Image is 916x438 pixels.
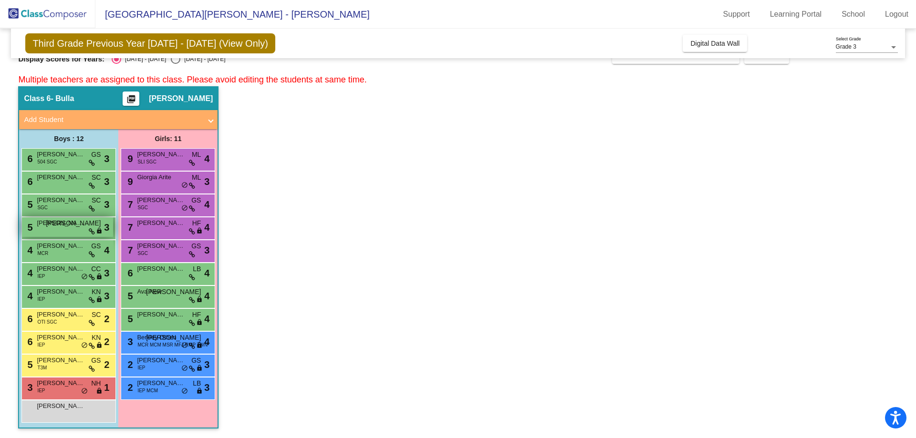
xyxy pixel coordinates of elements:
[137,195,185,205] span: [PERSON_NAME]
[137,333,185,342] span: Berkley Othen
[37,173,84,182] span: [PERSON_NAME]
[125,314,133,324] span: 5
[193,378,201,388] span: LB
[37,287,84,296] span: [PERSON_NAME]
[191,241,201,251] span: GS
[92,333,101,343] span: KN
[137,378,185,388] span: [PERSON_NAME]
[104,174,109,189] span: 3
[24,114,201,125] mat-panel-title: Add Student
[91,241,101,251] span: GS
[118,129,218,148] div: Girls: 11
[92,287,101,297] span: KN
[192,150,201,160] span: ML
[137,250,148,257] span: SGC
[37,150,84,159] span: [PERSON_NAME]
[25,176,32,187] span: 6
[204,152,209,166] span: 4
[104,380,109,395] span: 1
[81,387,88,395] span: do_not_disturb_alt
[204,243,209,257] span: 3
[137,150,185,159] span: [PERSON_NAME]
[95,7,370,22] span: [GEOGRAPHIC_DATA][PERSON_NAME] - [PERSON_NAME]
[37,241,84,251] span: [PERSON_NAME]
[125,176,133,187] span: 9
[204,266,209,280] span: 4
[37,364,47,371] span: T3M
[25,33,275,53] span: Third Grade Previous Year [DATE] - [DATE] (View Only)
[196,227,203,235] span: lock
[37,356,84,365] span: [PERSON_NAME]
[104,243,109,257] span: 4
[25,382,32,393] span: 3
[25,314,32,324] span: 6
[91,264,101,274] span: CC
[18,55,104,63] span: Display Scores for Years:
[834,7,873,22] a: School
[25,222,32,233] span: 5
[37,333,84,342] span: [PERSON_NAME]
[877,7,916,22] a: Logout
[181,387,188,395] span: do_not_disturb_alt
[92,195,101,205] span: SC
[192,218,201,228] span: HF
[125,336,133,347] span: 3
[91,356,101,366] span: GS
[25,336,32,347] span: 6
[125,245,133,255] span: 7
[37,387,45,394] span: IEP
[121,55,166,63] div: [DATE] - [DATE]
[96,296,103,304] span: lock
[137,356,185,365] span: [PERSON_NAME]
[37,195,84,205] span: [PERSON_NAME]
[96,273,103,281] span: lock
[192,173,201,183] span: ML
[37,295,45,303] span: IEP
[112,54,225,64] mat-radio-group: Select an option
[96,227,103,235] span: lock
[104,289,109,303] span: 3
[104,312,109,326] span: 2
[762,7,830,22] a: Learning Portal
[137,264,185,274] span: [PERSON_NAME]
[96,387,103,395] span: lock
[191,356,201,366] span: GS
[137,173,185,182] span: Giorgia Arite
[836,43,856,50] span: Grade 3
[19,129,118,148] div: Boys : 12
[196,365,203,372] span: lock
[193,264,201,274] span: LB
[123,92,139,106] button: Print Students Details
[137,287,185,296] span: Ava New
[104,220,109,234] span: 3
[51,94,74,103] span: - Bulla
[125,199,133,210] span: 7
[92,310,101,320] span: SC
[125,291,133,301] span: 5
[180,55,225,63] div: [DATE] - [DATE]
[181,342,188,349] span: do_not_disturb_alt
[204,197,209,212] span: 4
[81,342,88,349] span: do_not_disturb_alt
[146,333,201,343] span: [PERSON_NAME]
[37,250,48,257] span: MCR
[690,40,739,47] span: Digital Data Wall
[104,357,109,372] span: 2
[204,220,209,234] span: 4
[137,364,145,371] span: IEP
[137,204,148,211] span: SGC
[92,173,101,183] span: SC
[37,204,48,211] span: SGC
[37,264,84,274] span: [PERSON_NAME]
[204,357,209,372] span: 3
[81,273,88,281] span: do_not_disturb_alt
[19,110,218,129] mat-expansion-panel-header: Add Student
[191,195,201,205] span: GS
[125,153,133,164] span: 9
[37,318,57,326] span: OTI SGC
[204,289,209,303] span: 4
[204,312,209,326] span: 4
[46,218,101,228] span: [PERSON_NAME]
[18,75,366,84] span: Multiple teachers are assigned to this class. Please avoid editing the students at same time.
[37,310,84,319] span: [PERSON_NAME]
